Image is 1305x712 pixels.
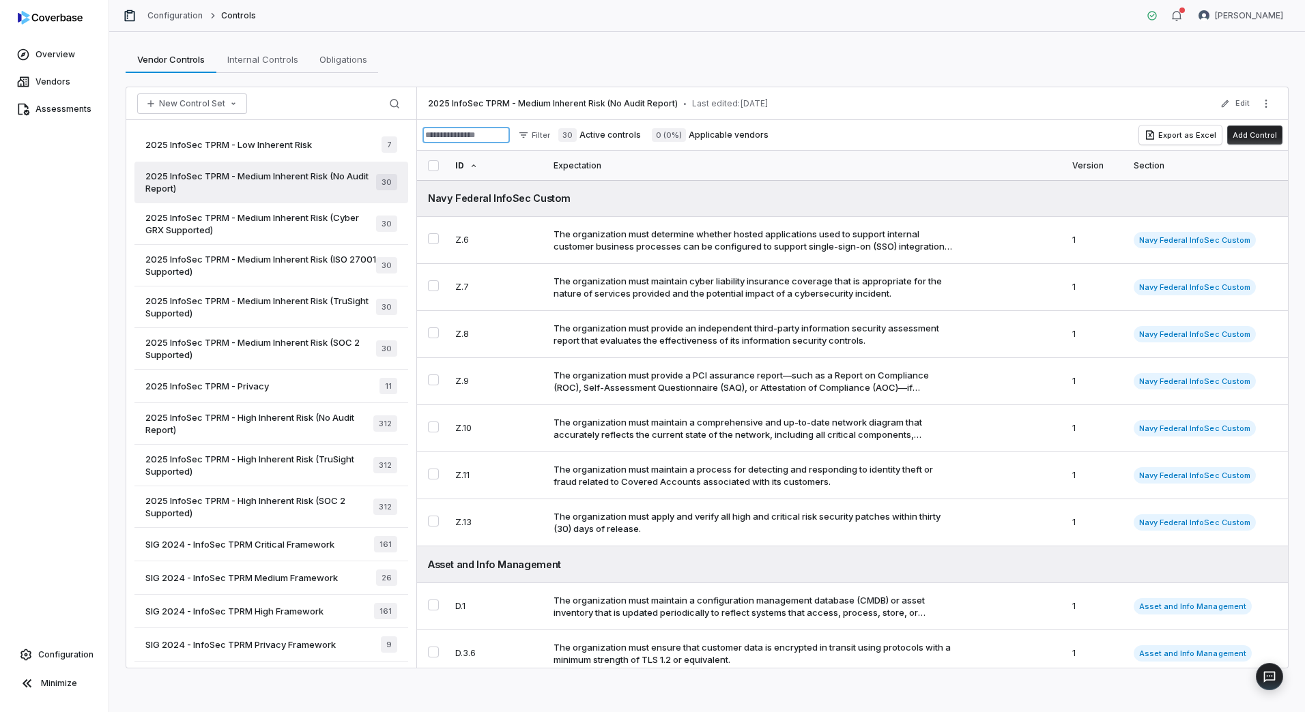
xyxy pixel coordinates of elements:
td: Z.6 [447,217,545,264]
button: Select Z.11 control [428,469,439,479]
td: 1 [1064,452,1125,499]
td: 1 [1064,630,1125,677]
a: Overview [3,42,106,67]
td: 1 [1064,311,1125,358]
td: 1 [1064,217,1125,264]
span: Assessments [35,104,91,115]
div: The organization must maintain cyber liability insurance coverage that is appropriate for the nat... [554,275,953,299]
button: Select Z.8 control [428,327,439,338]
label: Applicable vendors [652,128,769,142]
td: Z.11 [447,452,545,499]
span: 11 [379,378,397,394]
div: Asset and Info Management [428,557,1277,572]
td: 1 [1064,583,1125,630]
span: 2025 InfoSec TPRM - Medium Inherent Risk (No Audit Report) [428,98,678,109]
span: 30 [376,299,397,315]
img: logo-D7KZi-bG.svg [18,11,83,25]
span: Configuration [38,649,94,660]
td: D.1 [447,583,545,630]
td: Z.10 [447,405,545,452]
a: SIG 2024 - InfoSec TPRM High Framework161 [134,595,408,628]
button: Michael Violante avatar[PERSON_NAME] [1190,5,1291,26]
span: Controls [221,10,256,21]
img: Michael Violante avatar [1199,10,1209,21]
span: 26 [376,569,397,586]
a: Vendors [3,70,106,94]
button: Add Control [1227,125,1282,145]
span: Navy Federal InfoSec Custom [1134,373,1256,389]
span: 30 [376,340,397,357]
button: Select Z.10 control [428,421,439,432]
a: Assessments [3,97,106,121]
a: Configuration [147,10,203,21]
span: Navy Federal InfoSec Custom [1134,326,1256,342]
span: 161 [374,603,397,619]
a: 2025 InfoSec TPRM - High Inherent Risk (No Audit Report)312 [134,403,408,445]
span: 2025 InfoSec TPRM - Low Inherent Risk [145,138,312,151]
span: 2025 InfoSec TPRM - Medium Inherent Risk (Cyber GRX Supported) [145,211,376,236]
span: 2025 InfoSec TPRM - Privacy [145,380,269,392]
button: Select Z.9 control [428,374,439,385]
button: More actions [1255,93,1277,114]
span: Asset and Info Management [1134,598,1252,614]
td: 1 [1064,264,1125,311]
a: 2025 InfoSec TPRM - Medium Inherent Risk (TruSight Supported)30 [134,286,408,328]
span: 2025 InfoSec TPRM - High Inherent Risk (TruSight Supported) [145,453,373,477]
span: Vendors [35,76,70,87]
span: Navy Federal InfoSec Custom [1134,467,1256,484]
a: 2025 InfoSec TPRM - High Inherent Risk (TruSight Supported)312 [134,445,408,486]
a: Configuration [5,642,103,667]
div: The organization must maintain a configuration management database (CMDB) or asset inventory that... [554,594,953,619]
button: Select Z.7 control [428,280,439,291]
div: The organization must apply and verify all high and critical risk security patches within thirty ... [554,510,953,535]
button: Select D.3.6 control [428,647,439,657]
span: • [683,99,687,108]
span: 7 [382,136,397,153]
button: Edit [1216,91,1254,116]
span: Vendor Controls [132,50,210,68]
span: 9 [381,636,397,653]
div: The organization must maintain a process for detecting and responding to identity theft or fraud ... [554,463,953,488]
span: Asset and Info Management [1134,645,1252,662]
span: 0 (0%) [652,128,686,142]
span: Obligations [314,50,373,68]
span: 30 [558,128,577,142]
span: Navy Federal InfoSec Custom [1134,232,1256,248]
span: SIG 2024 - InfoSec TPRM Privacy Framework [145,638,336,651]
td: Z.13 [447,499,545,546]
button: Minimize [5,670,103,697]
span: 30 [376,257,397,273]
div: The organization must provide a PCI assurance report—such as a Report on Compliance (ROC), Self-A... [554,369,953,394]
div: Navy Federal InfoSec Custom [428,191,1277,205]
span: Last edited: [DATE] [692,98,769,109]
span: 312 [373,415,397,432]
button: Select Z.6 control [428,233,439,244]
td: 1 [1064,405,1125,452]
span: 30 [376,216,397,232]
span: 312 [373,457,397,473]
a: 2025 InfoSec TPRM - Medium Inherent Risk (SOC 2 Supported)30 [134,328,408,370]
span: 161 [374,536,397,552]
span: Internal Controls [222,50,304,68]
button: Select Z.13 control [428,516,439,526]
span: 2025 InfoSec TPRM - Medium Inherent Risk (ISO 27001 Supported) [145,253,376,278]
a: SIG 2024 - InfoSec TPRM Privacy Framework9 [134,628,408,662]
td: Z.9 [447,358,545,405]
button: New Control Set [137,93,247,114]
td: 1 [1064,499,1125,546]
span: SIG 2024 - InfoSec TPRM Critical Framework [145,538,334,550]
a: SIG 2024 - InfoSec TPRM Medium Framework26 [134,561,408,595]
span: 2025 InfoSec TPRM - Medium Inherent Risk (SOC 2 Supported) [145,336,376,361]
div: Version [1072,151,1117,180]
a: SIG 2024 - InfoSec TPRM Critical Framework161 [134,528,408,561]
span: 2025 InfoSec TPRM - Medium Inherent Risk (TruSight Supported) [145,295,376,319]
div: Section [1134,151,1277,180]
div: The organization must ensure that customer data is encrypted in transit using protocols with a mi... [554,641,953,666]
span: SIG 2024 - InfoSec TPRM Medium Framework [145,572,338,584]
label: Active controls [558,128,641,142]
td: Z.7 [447,264,545,311]
span: SIG 2024 - InfoSec TPRM High Framework [145,605,324,617]
div: The organization must determine whether hosted applications used to support internal customer bus... [554,228,953,252]
div: Expectation [554,151,1056,180]
span: Navy Federal InfoSec Custom [1134,514,1256,531]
